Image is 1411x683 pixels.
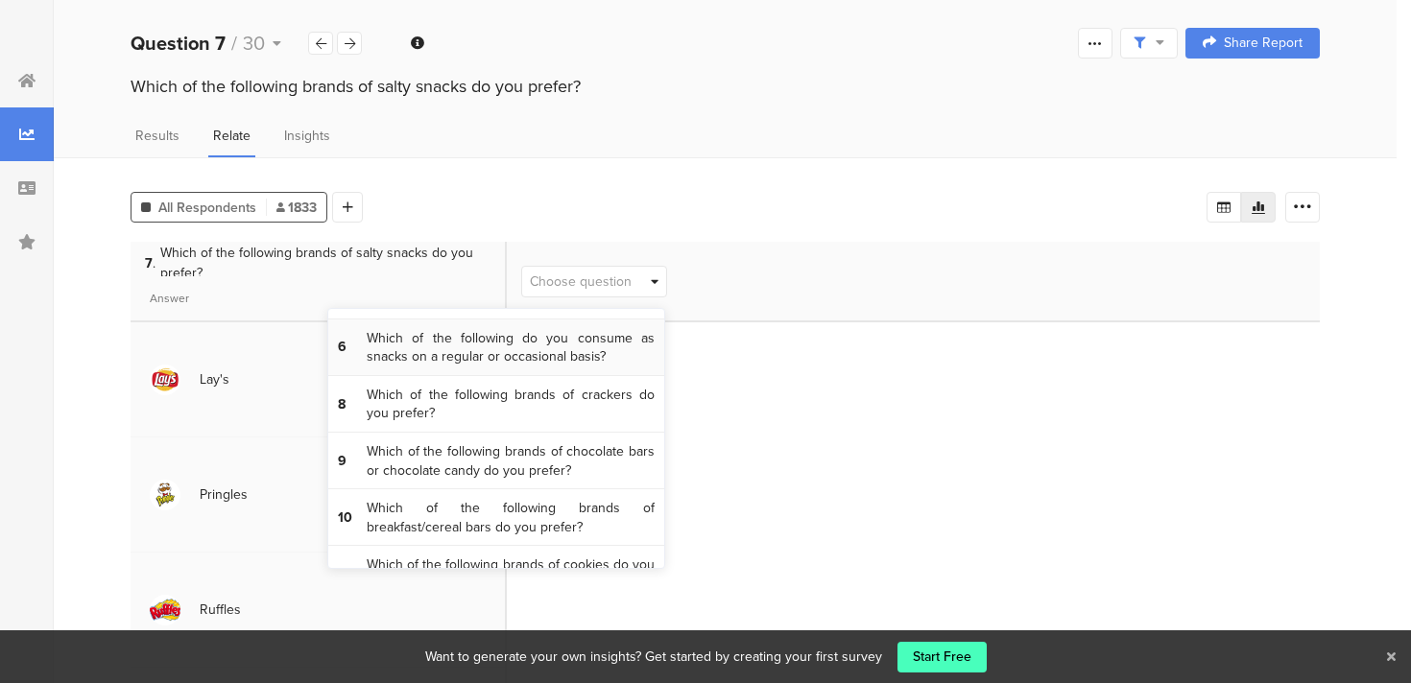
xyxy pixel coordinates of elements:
span: 10 [338,508,367,528]
span: Answer [150,290,189,307]
span: . [153,253,155,273]
span: 7 [145,253,155,273]
span: Which of the following brands of salty snacks do you prefer? [160,243,490,283]
span: 9 [338,452,367,471]
span: All Respondents [158,198,256,218]
span: Share Report [1224,36,1303,50]
span: 8 [338,395,367,414]
span: Which of the following brands of breakfast/cereal bars do you prefer? [367,499,655,536]
b: Question 7 [131,29,226,58]
span: Which of the following do you consume as snacks on a regular or occasional basis? [367,329,655,366]
div: Get started by creating your first survey [645,647,882,667]
span: 11 [338,565,367,584]
div: Which of the following brands of salty snacks do you prefer? [131,74,1320,99]
span: Which of the following brands of cookies do you prefer? [367,555,655,593]
span: Choose question [530,271,632,292]
span: 5 [338,291,367,310]
div: Pringles [200,484,248,505]
div: Lay's [200,369,229,389]
div: Want to generate your own insights? [425,647,641,667]
img: d3718dnoaommpf.cloudfront.net%2Fitem%2F4b97de38fa74b891da9c.png [150,595,180,625]
span: Which of the following brands of crackers do you prefer? [367,386,655,423]
span: Results [135,126,179,146]
img: d3718dnoaommpf.cloudfront.net%2Fitem%2F63f4f1cc1ce82d43c46c.png [150,480,180,510]
img: d3718dnoaommpf.cloudfront.net%2Fitem%2Fc2f6a35aed3dfb1956d0.png [150,365,180,395]
span: Insights [284,126,330,146]
span: 1833 [276,198,317,218]
a: Start Free [897,642,987,672]
span: 30 [243,29,265,58]
div: Ruffles [200,600,241,620]
span: 6 [338,338,367,357]
span: / [231,29,237,58]
span: Which of the following brands of chocolate bars or chocolate candy do you prefer? [367,442,655,480]
span: Relate [213,126,251,146]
